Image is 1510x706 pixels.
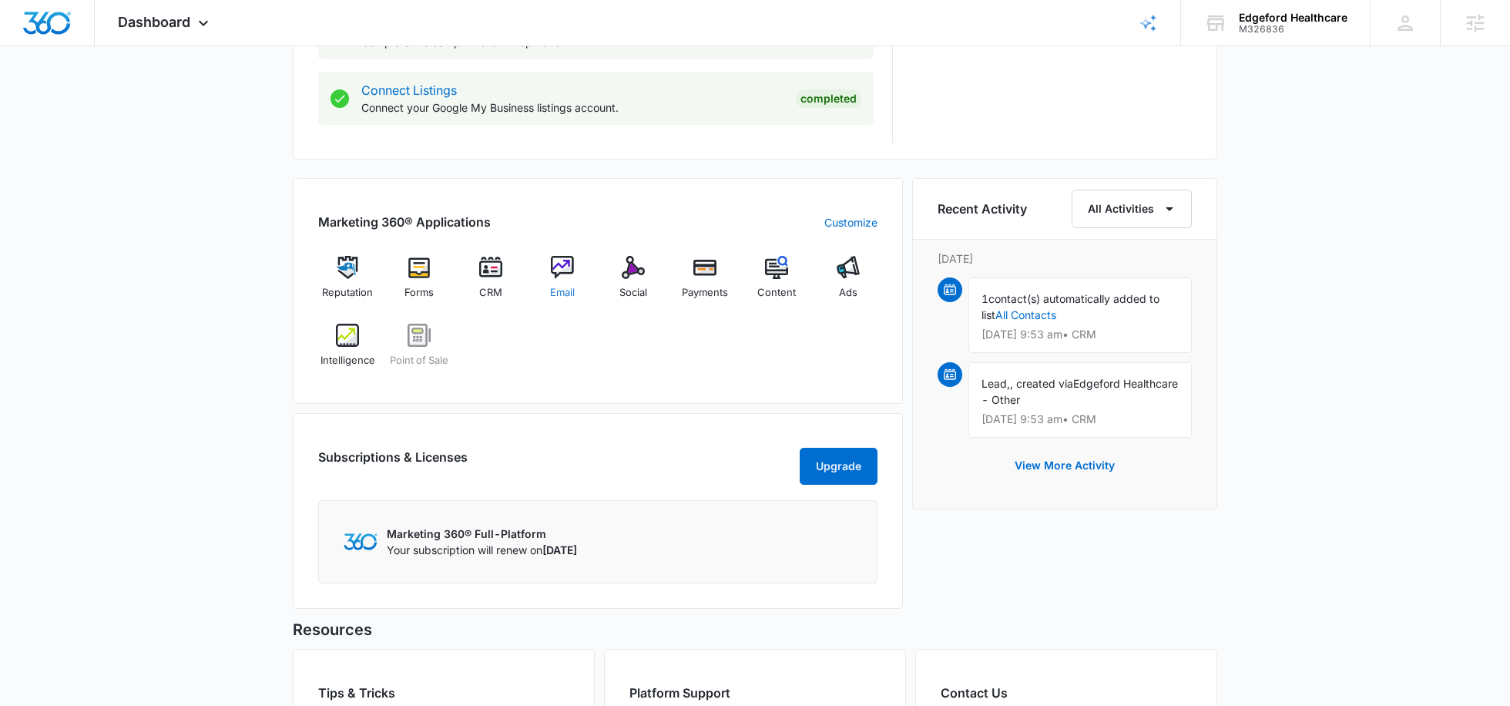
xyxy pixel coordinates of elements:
[629,684,881,702] h2: Platform Support
[361,82,457,98] a: Connect Listings
[404,285,434,301] span: Forms
[320,353,375,368] span: Intelligence
[118,14,190,30] span: Dashboard
[682,285,728,301] span: Payments
[1239,12,1347,24] div: account name
[318,256,377,311] a: Reputation
[981,292,988,305] span: 1
[361,99,784,116] p: Connect your Google My Business listings account.
[938,250,1192,267] p: [DATE]
[619,285,647,301] span: Social
[938,200,1027,218] h6: Recent Activity
[981,329,1179,340] p: [DATE] 9:53 am • CRM
[604,256,663,311] a: Social
[293,618,1217,641] h5: Resources
[981,292,1159,321] span: contact(s) automatically added to list
[747,256,807,311] a: Content
[532,256,592,311] a: Email
[1239,24,1347,35] div: account id
[550,285,575,301] span: Email
[941,684,1192,702] h2: Contact Us
[1072,190,1192,228] button: All Activities
[818,256,877,311] a: Ads
[322,285,373,301] span: Reputation
[676,256,735,311] a: Payments
[839,285,857,301] span: Ads
[387,542,577,558] p: Your subscription will renew on
[390,256,449,311] a: Forms
[796,89,861,108] div: Completed
[981,377,1010,390] span: Lead,
[800,448,877,485] button: Upgrade
[344,533,377,550] img: Marketing 360 Logo
[461,256,521,311] a: CRM
[1010,377,1073,390] span: , created via
[999,447,1130,484] button: View More Activity
[981,414,1179,425] p: [DATE] 9:53 am • CRM
[318,448,468,479] h2: Subscriptions & Licenses
[542,543,577,556] span: [DATE]
[479,285,502,301] span: CRM
[981,377,1178,406] span: Edgeford Healthcare - Other
[390,353,448,368] span: Point of Sale
[995,308,1056,321] a: All Contacts
[318,324,377,379] a: Intelligence
[824,214,877,230] a: Customize
[757,285,796,301] span: Content
[318,213,491,231] h2: Marketing 360® Applications
[390,324,449,379] a: Point of Sale
[318,684,569,702] h2: Tips & Tricks
[387,526,577,542] p: Marketing 360® Full-Platform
